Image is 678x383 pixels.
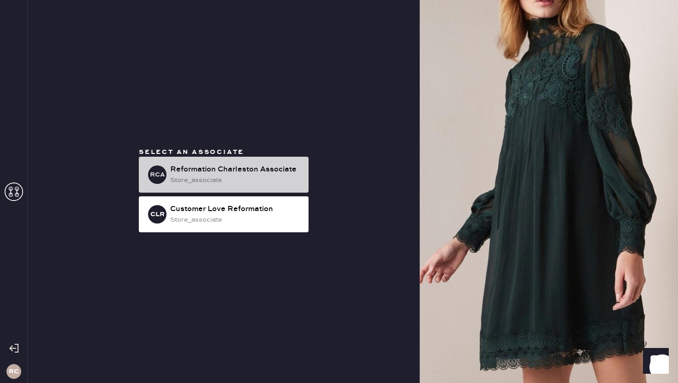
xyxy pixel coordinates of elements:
span: Select an associate [139,148,244,156]
h3: RC [9,368,19,375]
h3: CLR [150,211,165,218]
div: Reformation Charleston Associate [170,164,301,175]
div: store_associate [170,215,301,225]
iframe: Front Chat [634,342,674,381]
h3: RCA [150,171,165,178]
div: store_associate [170,175,301,185]
div: Customer Love Reformation [170,204,301,215]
